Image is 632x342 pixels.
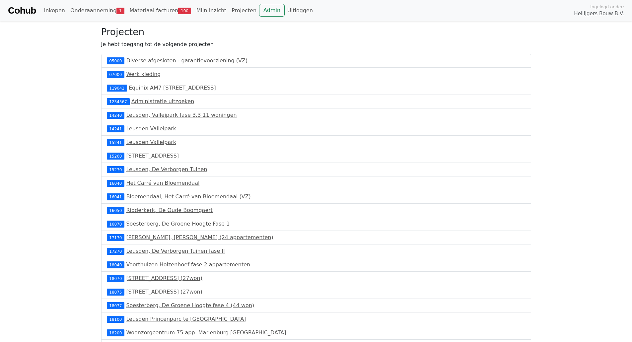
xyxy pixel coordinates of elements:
[126,329,286,336] a: Woonzorgcentrum 75 app. Mariënburg [GEOGRAPHIC_DATA]
[107,166,125,173] div: 15270
[107,125,125,132] div: 14241
[107,234,125,241] div: 17170
[107,207,125,214] div: 16050
[107,302,125,309] div: 18077
[127,4,194,17] a: Materiaal facturen100
[131,98,194,104] a: Administratie uitzoeken
[126,71,161,77] a: Werk kleding
[126,234,273,240] a: [PERSON_NAME], [PERSON_NAME] (24 appartementen)
[285,4,316,17] a: Uitloggen
[126,248,225,254] a: Leusden, De Verborgen Tuinen fase II
[126,112,237,118] a: Leusden, Valleipark fase 3.3 11 woningen
[126,166,207,172] a: Leusden, De Verborgen Tuinen
[68,4,127,17] a: Onderaanneming1
[229,4,259,17] a: Projecten
[259,4,285,17] a: Admin
[126,193,250,200] a: Bloemendaal, Het Carré van Bloemendaal (VZ)
[107,261,125,268] div: 18040
[178,8,191,14] span: 100
[107,85,127,91] div: 119041
[107,275,125,282] div: 18070
[101,40,531,48] p: Je hebt toegang tot de volgende projecten
[126,153,179,159] a: [STREET_ADDRESS]
[126,289,202,295] a: [STREET_ADDRESS] (27won)
[126,275,202,281] a: [STREET_ADDRESS] (27won)
[590,4,624,10] span: Ingelogd onder:
[574,10,624,18] span: Heilijgers Bouw B.V.
[107,112,125,118] div: 14240
[126,180,199,186] a: Het Carré van Bloemendaal
[126,316,246,322] a: Leusden Princenparc te [GEOGRAPHIC_DATA]
[126,302,254,308] a: Soesterberg, De Groene Hoogte fase 4 (44 won)
[101,27,531,38] h3: Projecten
[107,98,130,105] div: 1234567
[126,221,230,227] a: Soesterberg, De Groene Hoogte Fase 1
[107,221,125,227] div: 16070
[107,329,125,336] div: 18200
[107,139,125,146] div: 15241
[107,153,125,159] div: 15260
[129,85,216,91] a: Equinix AM7 [STREET_ADDRESS]
[126,261,250,268] a: Voorthuizen Holzenhoef fase 2 appartementen
[126,139,176,145] a: Leusden Valleipark
[107,57,125,64] div: 05000
[194,4,229,17] a: Mijn inzicht
[107,71,125,78] div: 07000
[107,316,125,322] div: 18100
[107,248,125,254] div: 17270
[107,289,125,295] div: 18075
[41,4,67,17] a: Inkopen
[116,8,124,14] span: 1
[107,180,125,186] div: 16040
[107,193,125,200] div: 16041
[126,57,247,64] a: Diverse afgesloten - garantievoorziening (VZ)
[126,125,176,132] a: Leusden Valleipark
[126,207,213,213] a: Ridderkerk, De Oude Boomgaert
[8,3,36,19] a: Cohub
